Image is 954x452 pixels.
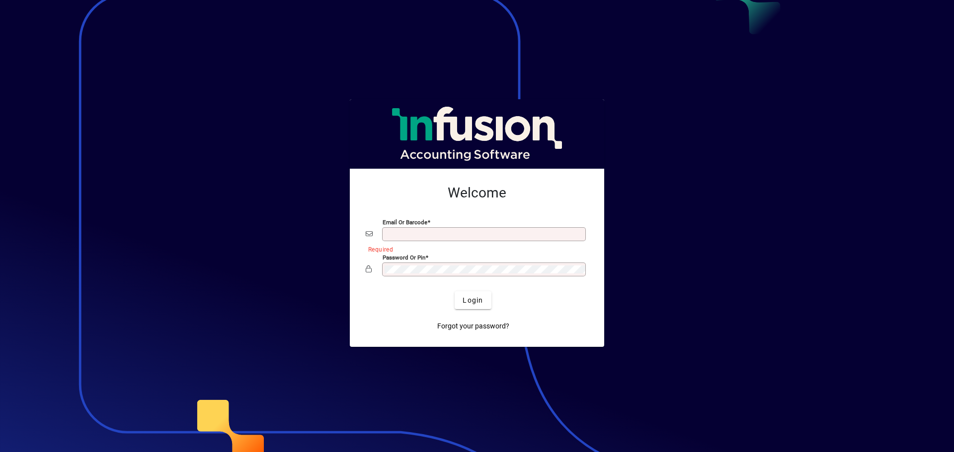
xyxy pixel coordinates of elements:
[437,321,509,331] span: Forgot your password?
[383,219,427,226] mat-label: Email or Barcode
[366,185,588,201] h2: Welcome
[433,317,513,335] a: Forgot your password?
[455,291,491,309] button: Login
[383,254,425,261] mat-label: Password or Pin
[463,295,483,306] span: Login
[368,244,580,254] mat-error: Required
